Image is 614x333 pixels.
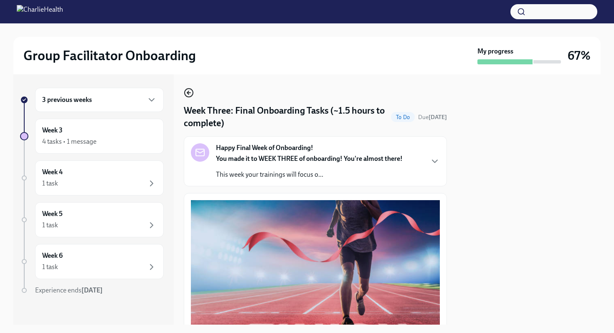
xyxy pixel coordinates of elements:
strong: My progress [477,47,513,56]
a: Week 61 task [20,244,164,279]
h6: Week 4 [42,168,63,177]
strong: [DATE] [429,114,447,121]
p: This week your trainings will focus o... [216,170,403,179]
h6: Week 3 [42,126,63,135]
div: 1 task [42,179,58,188]
span: September 27th, 2025 10:00 [418,113,447,121]
h6: Week 5 [42,209,63,219]
h6: Week 6 [42,251,63,260]
strong: You made it to WEEK THREE of onboarding! You're almost there! [216,155,403,163]
strong: [DATE] [81,286,103,294]
div: 1 task [42,262,58,272]
span: To Do [391,114,415,120]
strong: Happy Final Week of Onboarding! [216,143,313,153]
span: Experience ends [35,286,103,294]
a: Week 41 task [20,160,164,196]
h3: 67% [568,48,591,63]
h2: Group Facilitator Onboarding [23,47,196,64]
a: Week 51 task [20,202,164,237]
div: 1 task [42,221,58,230]
a: Week 34 tasks • 1 message [20,119,164,154]
h4: Week Three: Final Onboarding Tasks (~1.5 hours to complete) [184,104,388,130]
div: 3 previous weeks [35,88,164,112]
h6: 3 previous weeks [42,95,92,104]
div: 4 tasks • 1 message [42,137,96,146]
span: Due [418,114,447,121]
img: CharlieHealth [17,5,63,18]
